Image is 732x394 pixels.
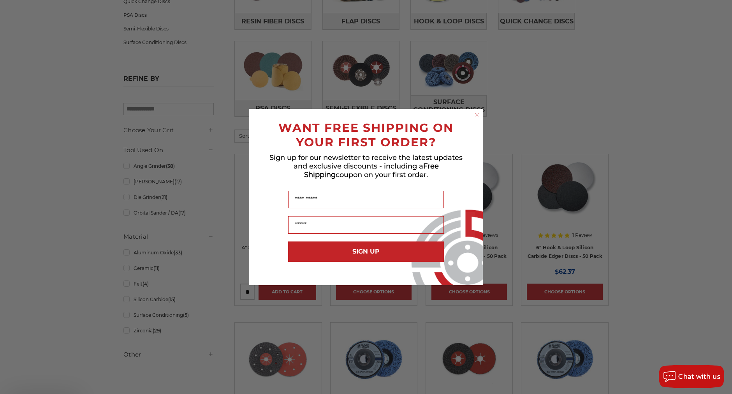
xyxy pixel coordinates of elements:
[473,111,481,119] button: Close dialog
[278,121,454,149] span: WANT FREE SHIPPING ON YOUR FIRST ORDER?
[678,373,720,380] span: Chat with us
[288,216,444,234] input: Email
[659,365,724,388] button: Chat with us
[304,162,439,179] span: Free Shipping
[288,241,444,262] button: SIGN UP
[269,153,463,179] span: Sign up for our newsletter to receive the latest updates and exclusive discounts - including a co...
